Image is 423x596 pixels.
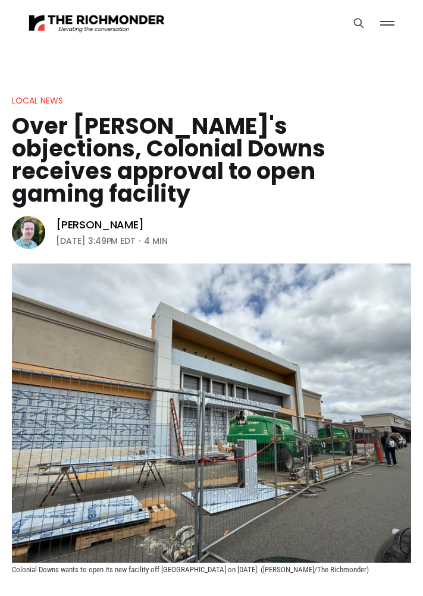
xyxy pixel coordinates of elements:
img: The Richmonder [29,12,165,33]
a: [PERSON_NAME] [56,218,144,232]
img: Michael Phillips [12,216,45,249]
button: Search this site [350,14,368,32]
span: 4 min [144,234,168,248]
img: Over Henrico's objections, Colonial Downs receives approval to open gaming facility [12,264,411,563]
h1: Over [PERSON_NAME]'s objections, Colonial Downs receives approval to open gaming facility [12,115,411,205]
time: [DATE] 3:49PM EDT [56,234,136,248]
iframe: portal-trigger [323,538,423,596]
a: Local News [12,95,63,106]
span: Colonial Downs wants to open its new facility off [GEOGRAPHIC_DATA] on [DATE]. ([PERSON_NAME]/The... [12,565,369,574]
